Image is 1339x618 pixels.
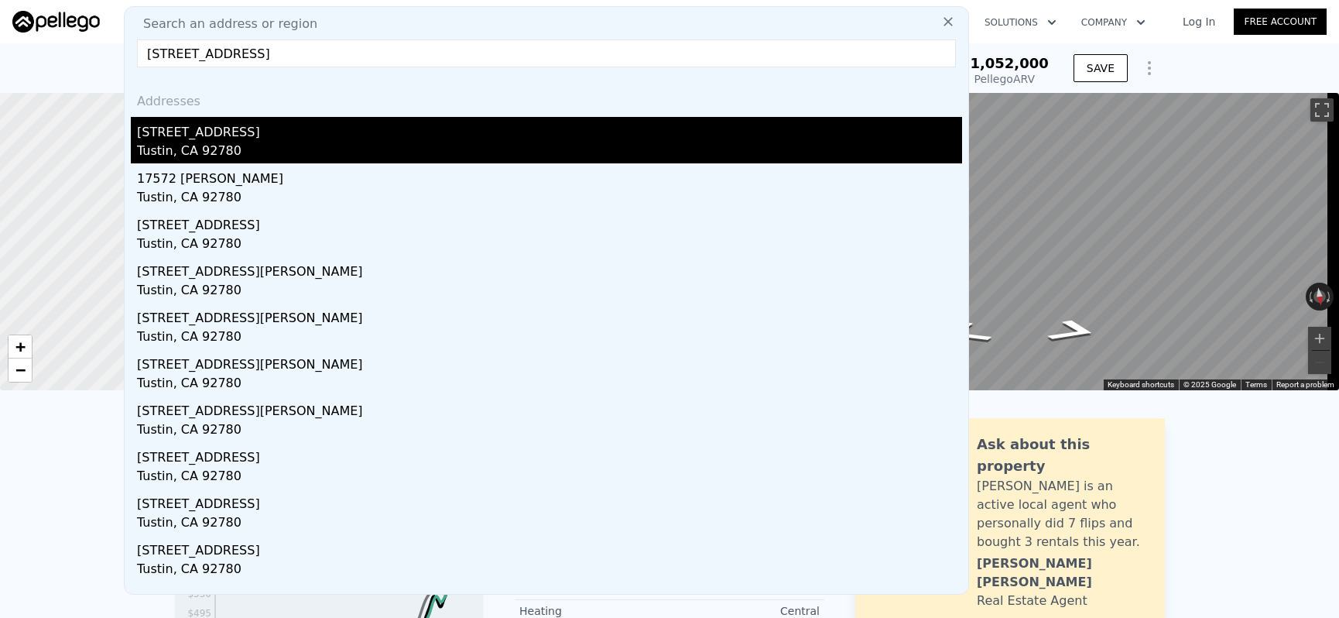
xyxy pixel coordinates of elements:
[1312,282,1327,311] button: Reset the view
[131,80,962,117] div: Addresses
[977,592,1087,610] div: Real Estate Agent
[9,335,32,359] a: Zoom in
[137,421,962,442] div: Tustin, CA 92780
[1306,283,1314,311] button: Rotate counterclockwise
[137,535,962,560] div: [STREET_ADDRESS]
[15,360,26,379] span: −
[137,163,962,188] div: 17572 [PERSON_NAME]
[1276,380,1334,389] a: Report a problem
[137,328,962,349] div: Tustin, CA 92780
[1026,314,1121,348] path: Go Northwest, Lake Erie Dr
[1069,9,1158,36] button: Company
[977,434,1149,477] div: Ask about this property
[1134,53,1165,84] button: Show Options
[137,467,962,489] div: Tustin, CA 92780
[977,477,1149,551] div: [PERSON_NAME] is an active local agent who personally did 7 flips and bought 3 rentals this year.
[137,117,962,142] div: [STREET_ADDRESS]
[972,9,1069,36] button: Solutions
[1183,380,1236,389] span: © 2025 Google
[1245,380,1267,389] a: Terms
[137,235,962,256] div: Tustin, CA 92780
[137,513,962,535] div: Tustin, CA 92780
[9,359,32,382] a: Zoom out
[137,188,962,210] div: Tustin, CA 92780
[961,71,1049,87] div: Pellego ARV
[1164,14,1234,29] a: Log In
[1308,351,1331,374] button: Zoom out
[1310,98,1334,122] button: Toggle fullscreen view
[1108,379,1174,390] button: Keyboard shortcuts
[137,142,962,163] div: Tustin, CA 92780
[1074,54,1128,82] button: SAVE
[977,554,1149,592] div: [PERSON_NAME] [PERSON_NAME]
[131,15,317,33] span: Search an address or region
[961,55,1049,71] span: $1,052,000
[1326,283,1334,311] button: Rotate clockwise
[137,560,962,582] div: Tustin, CA 92780
[137,489,962,513] div: [STREET_ADDRESS]
[708,93,1339,390] div: Map
[137,39,956,67] input: Enter an address, city, region, neighborhood or zip code
[137,256,962,281] div: [STREET_ADDRESS][PERSON_NAME]
[1234,9,1327,35] a: Free Account
[137,442,962,467] div: [STREET_ADDRESS]
[137,303,962,328] div: [STREET_ADDRESS][PERSON_NAME]
[12,11,100,33] img: Pellego
[15,337,26,356] span: +
[137,374,962,396] div: Tustin, CA 92780
[1308,327,1331,350] button: Zoom in
[137,210,962,235] div: [STREET_ADDRESS]
[708,93,1339,390] div: Street View
[137,349,962,374] div: [STREET_ADDRESS][PERSON_NAME]
[137,396,962,421] div: [STREET_ADDRESS][PERSON_NAME]
[137,281,962,303] div: Tustin, CA 92780
[187,589,211,599] tspan: $550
